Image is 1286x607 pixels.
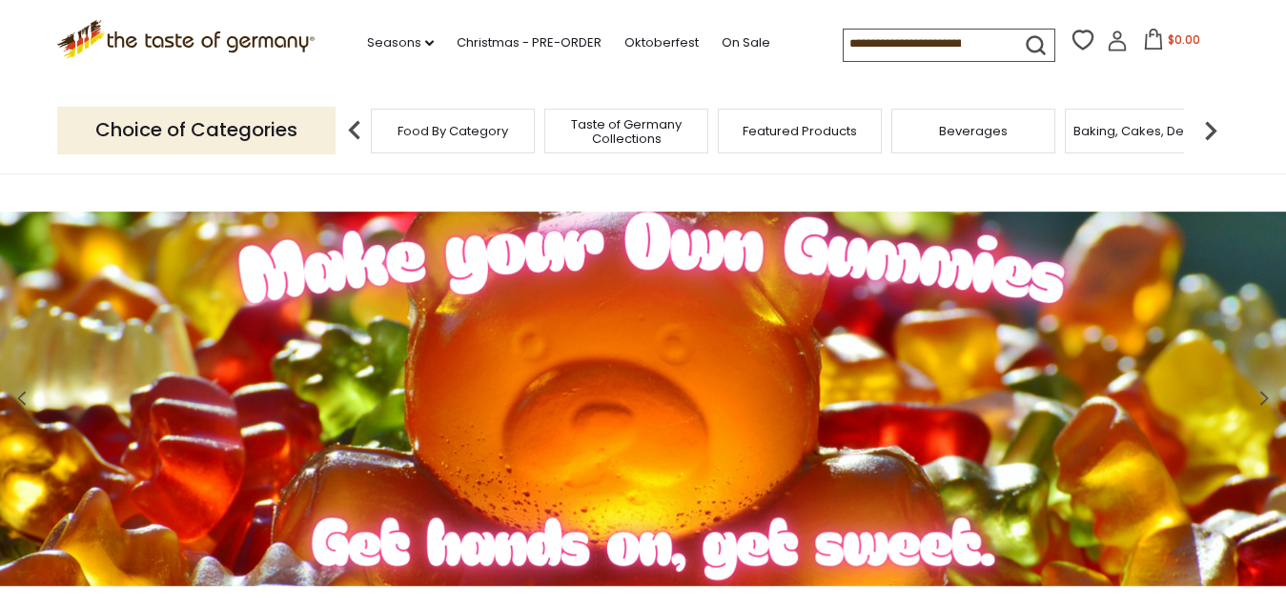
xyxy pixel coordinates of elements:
a: Seasons [367,32,434,53]
a: Featured Products [743,124,857,138]
img: next arrow [1192,111,1230,150]
a: Baking, Cakes, Desserts [1073,124,1221,138]
a: Taste of Germany Collections [550,117,703,146]
span: $0.00 [1168,31,1200,48]
img: previous arrow [336,111,374,150]
a: Food By Category [398,124,508,138]
a: On Sale [722,32,770,53]
button: $0.00 [1132,29,1213,57]
p: Choice of Categories [57,107,336,153]
a: Oktoberfest [624,32,699,53]
a: Beverages [939,124,1008,138]
a: Christmas - PRE-ORDER [457,32,602,53]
